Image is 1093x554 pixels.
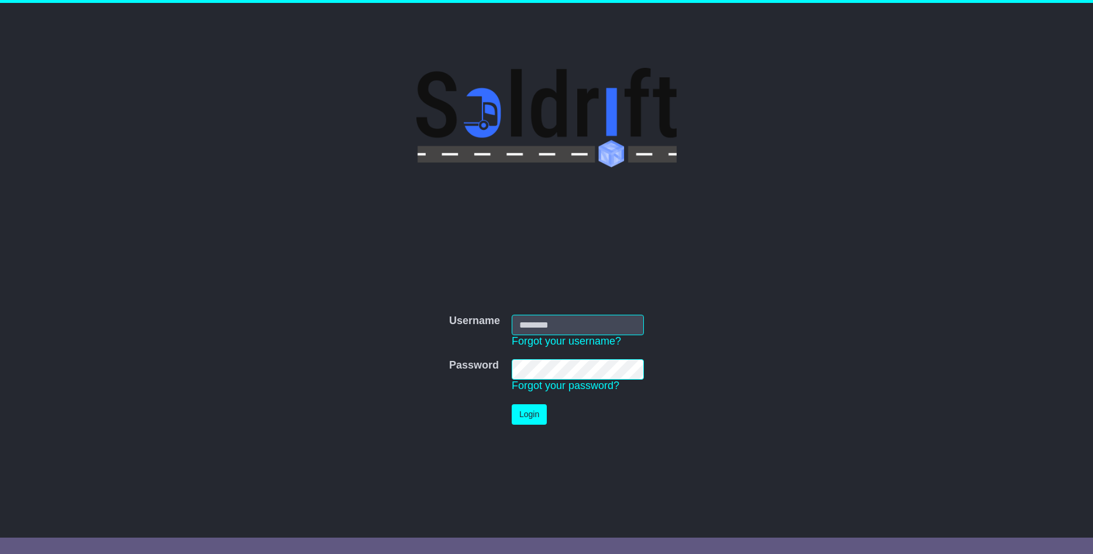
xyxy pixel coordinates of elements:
a: Forgot your password? [512,380,619,391]
img: Soldrift Pty Ltd [416,68,677,167]
a: Forgot your username? [512,335,621,347]
label: Password [449,359,499,372]
label: Username [449,315,500,328]
button: Login [512,404,547,425]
